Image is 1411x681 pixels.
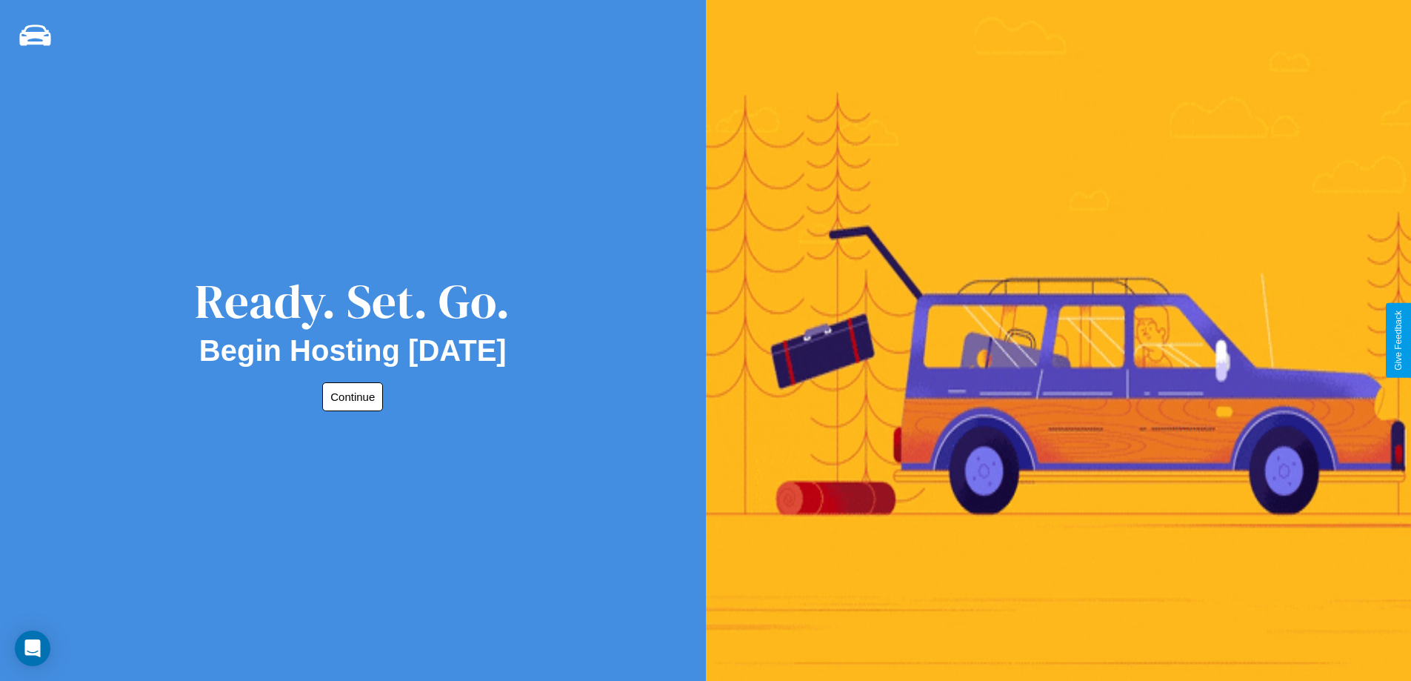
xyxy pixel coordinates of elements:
div: Open Intercom Messenger [15,631,50,666]
div: Ready. Set. Go. [195,268,510,334]
button: Continue [322,382,383,411]
div: Give Feedback [1393,310,1404,371]
h2: Begin Hosting [DATE] [199,334,507,368]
